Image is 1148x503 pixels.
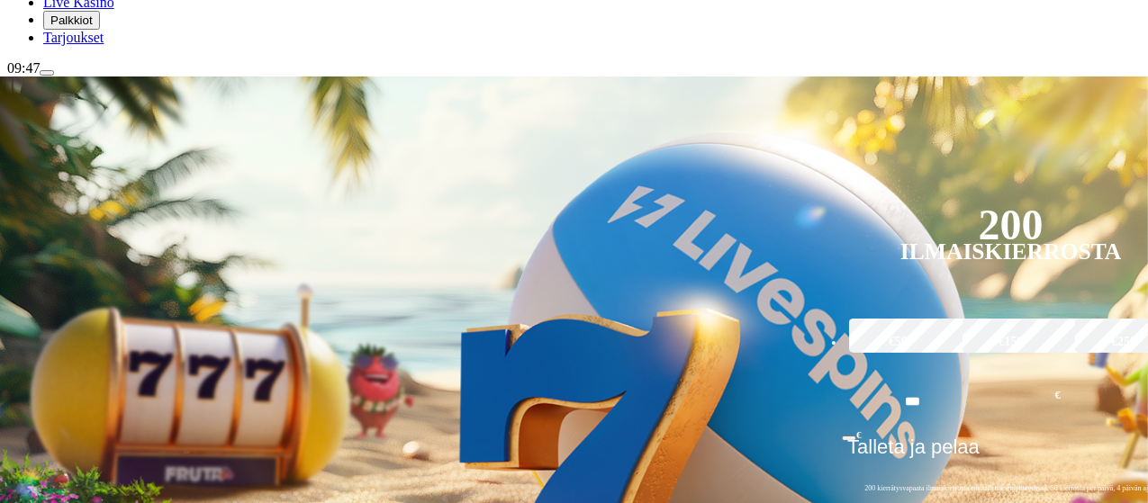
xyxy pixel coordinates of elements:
[979,214,1044,236] div: 200
[845,316,951,368] label: €50
[958,316,1064,368] label: €150
[7,60,40,76] span: 09:47
[43,30,104,45] a: gift-inverted iconTarjoukset
[847,436,980,472] span: Talleta ja pelaa
[40,70,54,76] button: menu
[856,429,862,440] span: €
[1055,387,1061,404] span: €
[900,241,1122,263] div: Ilmaiskierrosta
[43,11,100,30] button: reward iconPalkkiot
[43,30,104,45] span: Tarjoukset
[50,13,93,27] span: Palkkiot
